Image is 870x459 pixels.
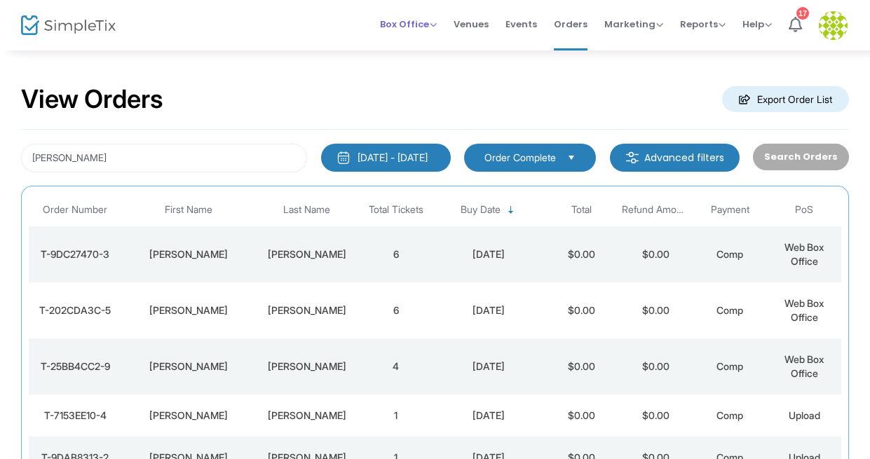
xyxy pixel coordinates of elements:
div: Goldstein [259,303,355,317]
div: Gail [125,247,252,261]
span: Events [505,6,537,42]
td: $0.00 [618,395,693,437]
div: 9/16/2025 [437,303,541,317]
span: Order Number [43,204,107,216]
div: 17 [796,7,809,20]
td: $0.00 [545,226,619,282]
div: Abigail [125,409,252,423]
th: Refund Amount [618,193,693,226]
span: Web Box Office [784,297,824,323]
span: Order Complete [484,151,556,165]
td: 6 [359,282,433,338]
div: T-9DC27470-3 [32,247,118,261]
td: 4 [359,338,433,395]
td: $0.00 [618,338,693,395]
h2: View Orders [21,84,163,115]
span: First Name [165,204,212,216]
td: $0.00 [545,282,619,338]
m-button: Advanced filters [610,144,740,172]
th: Total Tickets [359,193,433,226]
span: Venues [454,6,489,42]
span: Buy Date [461,204,501,216]
span: Comp [716,360,743,372]
span: PoS [795,204,813,216]
span: Upload [789,409,820,421]
td: 6 [359,226,433,282]
span: Web Box Office [784,353,824,379]
span: Help [742,18,772,31]
td: $0.00 [545,338,619,395]
td: $0.00 [618,226,693,282]
img: filter [625,151,639,165]
m-button: Export Order List [722,86,849,112]
span: Sortable [505,205,517,216]
div: T-25BB4CC2-9 [32,359,118,374]
div: T-202CDA3C-5 [32,303,118,317]
div: Gail [125,359,252,374]
div: T-7153EE10-4 [32,409,118,423]
span: Reports [680,18,726,31]
span: Box Office [380,18,437,31]
img: monthly [337,151,351,165]
td: $0.00 [545,395,619,437]
span: Orders [554,6,587,42]
div: [DATE] - [DATE] [358,151,428,165]
span: Web Box Office [784,241,824,267]
span: Comp [716,304,743,316]
div: Esposito [259,409,355,423]
span: Last Name [283,204,330,216]
span: Comp [716,409,743,421]
button: [DATE] - [DATE] [321,144,451,172]
div: Goldstein [259,247,355,261]
div: 9/1/2025 [437,409,541,423]
button: Select [562,150,581,165]
th: Total [545,193,619,226]
td: 1 [359,395,433,437]
span: Payment [711,204,749,216]
input: Search by name, email, phone, order number, ip address, or last 4 digits of card [21,144,307,172]
span: Marketing [604,18,663,31]
div: Gail [125,303,252,317]
div: 9/16/2025 [437,247,541,261]
div: 9/8/2025 [437,359,541,374]
span: Comp [716,248,743,260]
div: Goldstein [259,359,355,374]
td: $0.00 [618,282,693,338]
